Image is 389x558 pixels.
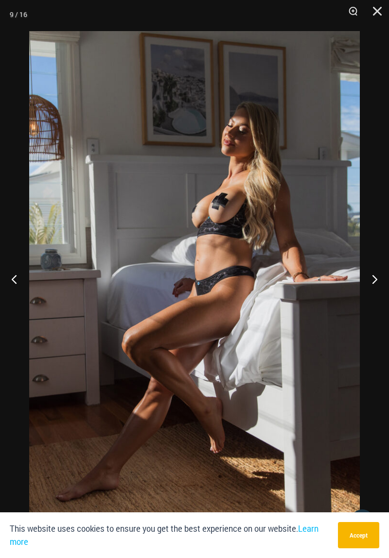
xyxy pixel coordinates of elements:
[29,31,360,527] img: Nights Fall Silver Leopard 1036 Bra 6046 Thong 06
[353,255,389,303] button: Next
[10,523,318,547] a: Learn more
[10,522,331,548] p: This website uses cookies to ensure you get the best experience on our website.
[338,522,379,548] button: Accept
[10,7,27,22] div: 9 / 16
